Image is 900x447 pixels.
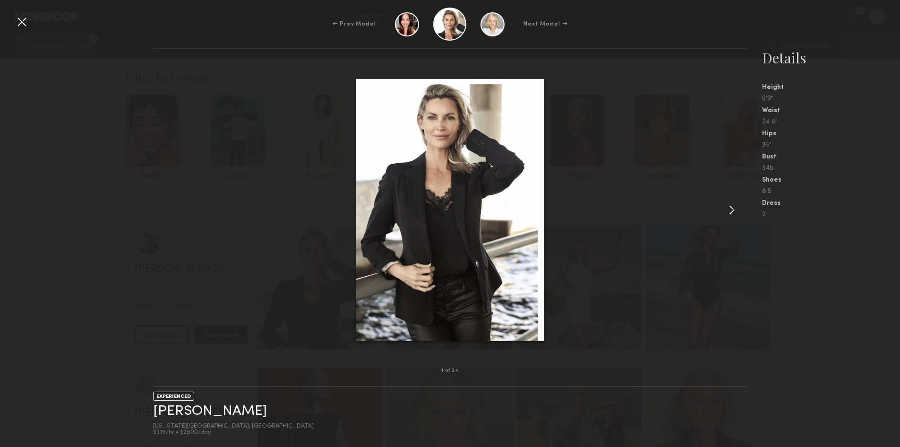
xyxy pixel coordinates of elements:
div: ← Prev Model [333,20,376,28]
div: 5'9" [762,96,900,102]
div: Height [762,84,900,91]
div: EXPERIENCED [153,392,194,401]
div: Details [762,48,900,67]
div: [US_STATE][GEOGRAPHIC_DATA], [GEOGRAPHIC_DATA] [153,423,314,429]
div: $315/hr • $2500/day [153,429,314,436]
div: 8.5 [762,188,900,195]
div: Waist [762,107,900,114]
div: Dress [762,200,900,207]
div: Hips [762,131,900,137]
div: Bust [762,154,900,160]
div: 1 of 24 [441,368,458,373]
div: 35" [762,142,900,149]
div: 34b [762,165,900,172]
a: [PERSON_NAME] [153,404,267,419]
div: 24.5" [762,119,900,125]
div: 2 [762,211,900,218]
div: Next Model → [523,20,567,28]
div: Shoes [762,177,900,184]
